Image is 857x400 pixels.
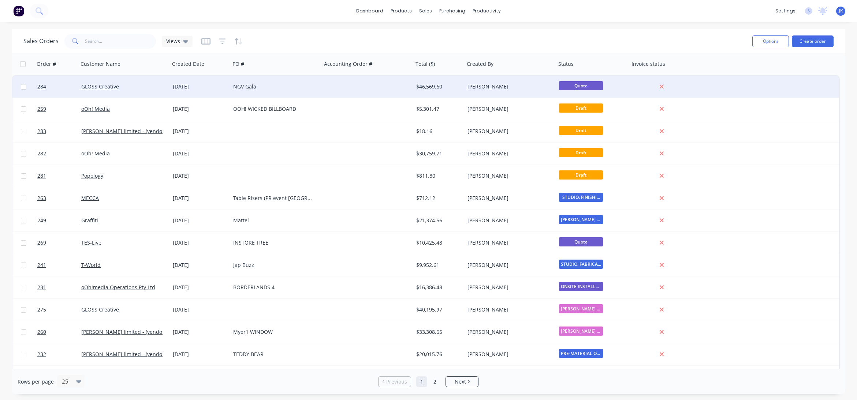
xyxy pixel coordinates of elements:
[37,172,46,180] span: 281
[173,83,227,90] div: [DATE]
[173,150,227,157] div: [DATE]
[37,150,46,157] span: 282
[467,195,549,202] div: [PERSON_NAME]
[232,60,244,68] div: PO #
[416,284,459,291] div: $16,386.48
[631,60,665,68] div: Invoice status
[37,321,81,343] a: 260
[416,328,459,336] div: $33,308.65
[467,217,549,224] div: [PERSON_NAME]
[469,5,504,16] div: productivity
[81,128,191,135] a: [PERSON_NAME] limited - (vendor #7008950)
[37,366,81,388] a: 240
[166,37,180,45] span: Views
[81,60,120,68] div: Customer Name
[81,261,101,268] a: T-World
[172,60,204,68] div: Created Date
[233,105,314,113] div: OOH! WICKED BILLBOARD
[467,60,493,68] div: Created By
[375,376,481,387] ul: Pagination
[173,351,227,358] div: [DATE]
[18,378,54,385] span: Rows per page
[416,261,459,269] div: $9,952.61
[455,378,466,385] span: Next
[37,76,81,98] a: 284
[559,237,603,246] span: Quote
[173,261,227,269] div: [DATE]
[467,284,549,291] div: [PERSON_NAME]
[173,217,227,224] div: [DATE]
[37,299,81,321] a: 275
[416,83,459,90] div: $46,569.60
[379,378,411,385] a: Previous page
[559,215,603,224] span: [PERSON_NAME] - DESIGN
[37,60,56,68] div: Order #
[233,261,314,269] div: Jap Buzz
[436,5,469,16] div: purchasing
[81,328,191,335] a: [PERSON_NAME] limited - (vendor #7008950)
[37,187,81,209] a: 263
[173,328,227,336] div: [DATE]
[467,306,549,313] div: [PERSON_NAME]
[429,376,440,387] a: Page 2
[467,239,549,246] div: [PERSON_NAME]
[81,351,191,358] a: [PERSON_NAME] limited - (vendor #7008950)
[559,304,603,313] span: [PERSON_NAME] - DESIGN
[559,81,603,90] span: Quote
[353,5,387,16] a: dashboard
[37,120,81,142] a: 283
[416,105,459,113] div: $5,301.47
[467,105,549,113] div: [PERSON_NAME]
[559,148,603,157] span: Draft
[81,105,110,112] a: oOh! Media
[37,261,46,269] span: 241
[792,35,834,47] button: Create order
[23,38,59,45] h1: Sales Orders
[233,83,314,90] div: NGV Gala
[37,165,81,187] a: 281
[559,126,603,135] span: Draft
[81,306,119,313] a: GLOSS Creative
[173,195,227,202] div: [DATE]
[387,5,416,16] div: products
[81,284,155,291] a: oOh!media Operations Pty Ltd
[37,239,46,246] span: 269
[416,376,427,387] a: Page 1 is your current page
[467,83,549,90] div: [PERSON_NAME]
[559,349,603,358] span: PRE-MATERIAL OR...
[37,343,81,365] a: 232
[173,284,227,291] div: [DATE]
[416,195,459,202] div: $712.12
[37,254,81,276] a: 241
[81,195,99,201] a: MECCA
[416,239,459,246] div: $10,425.48
[37,351,46,358] span: 232
[416,150,459,157] div: $30,759.71
[416,128,459,135] div: $18.16
[173,239,227,246] div: [DATE]
[37,128,46,135] span: 283
[416,60,435,68] div: Total ($)
[233,284,314,291] div: BORDERLANDS 4
[467,351,549,358] div: [PERSON_NAME]
[13,5,24,16] img: Factory
[81,239,101,246] a: TES-Live
[416,5,436,16] div: sales
[559,103,603,113] span: Draft
[772,5,799,16] div: settings
[559,327,603,336] span: [PERSON_NAME] - DESIGN
[416,351,459,358] div: $20,015.76
[233,217,314,224] div: Mattel
[558,60,574,68] div: Status
[37,98,81,120] a: 259
[324,60,372,68] div: Accounting Order #
[37,306,46,313] span: 275
[416,306,459,313] div: $40,195.97
[233,351,314,358] div: TEDDY BEAR
[467,172,549,180] div: [PERSON_NAME]
[467,128,549,135] div: [PERSON_NAME]
[559,193,603,202] span: STUDIO: FINISHI...
[559,260,603,269] span: STUDIO: FABRICA...
[173,105,227,113] div: [DATE]
[386,378,407,385] span: Previous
